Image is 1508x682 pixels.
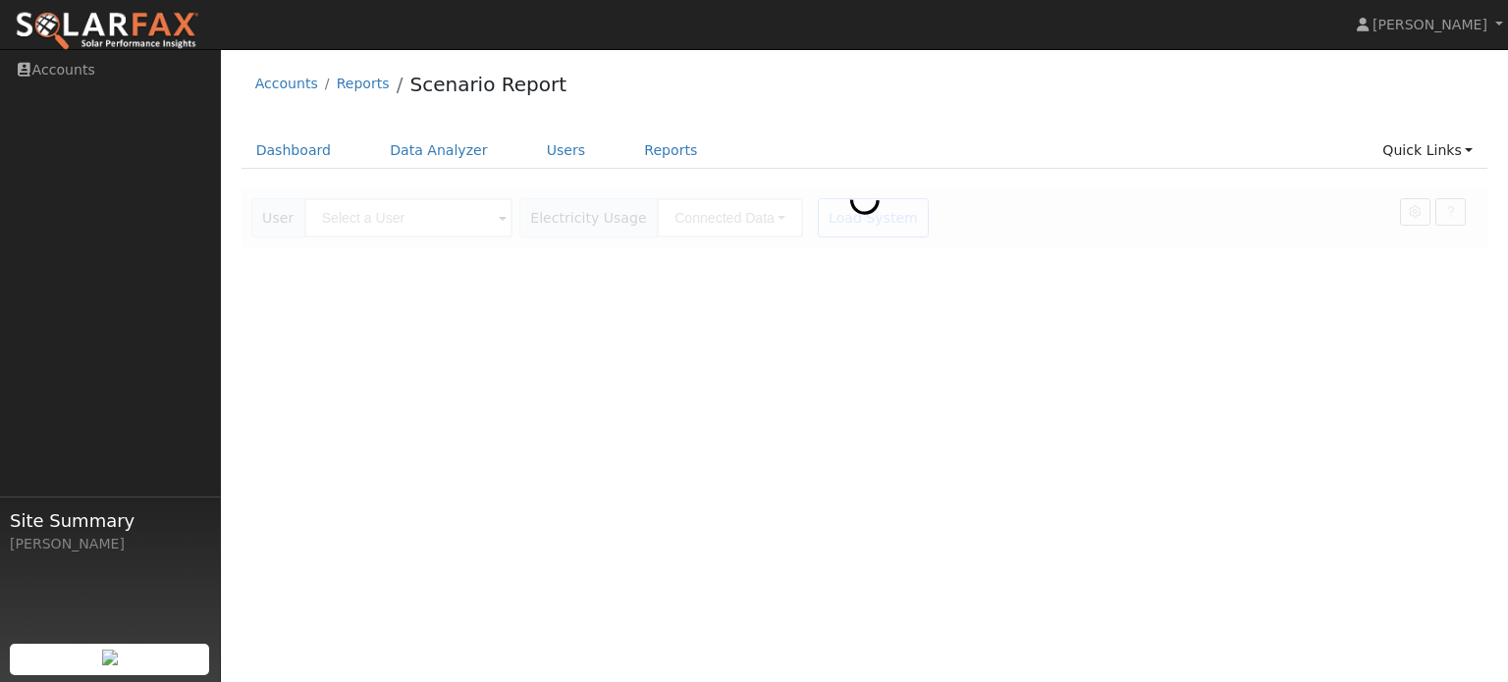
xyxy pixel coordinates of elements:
img: SolarFax [15,11,199,52]
a: Scenario Report [409,73,566,96]
a: Accounts [255,76,318,91]
a: Users [532,132,601,169]
img: retrieve [102,650,118,665]
a: Data Analyzer [375,132,503,169]
span: Site Summary [10,507,210,534]
a: Quick Links [1368,132,1487,169]
div: [PERSON_NAME] [10,534,210,554]
a: Dashboard [242,132,347,169]
span: [PERSON_NAME] [1373,17,1487,32]
a: Reports [629,132,712,169]
a: Reports [337,76,390,91]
